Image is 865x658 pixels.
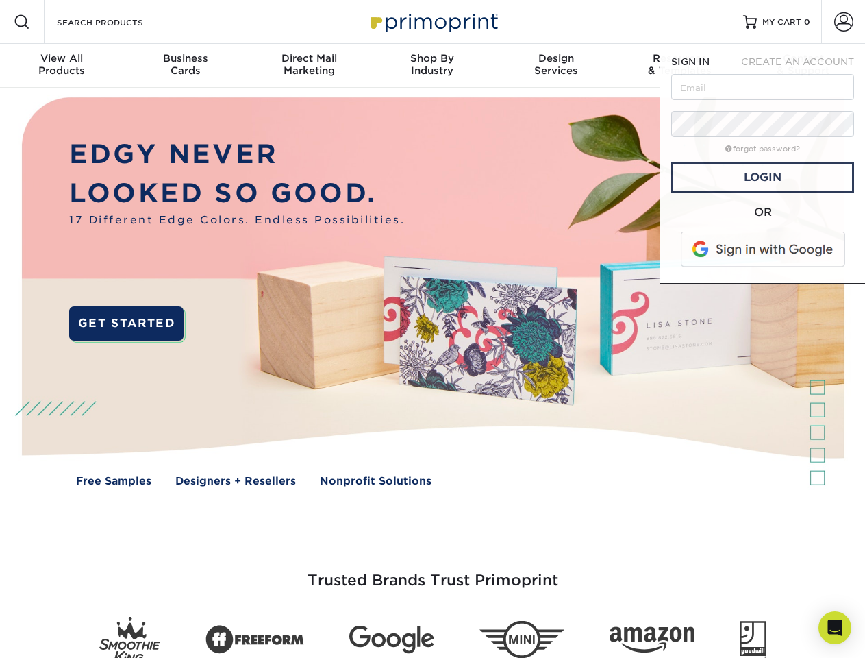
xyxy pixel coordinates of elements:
[247,44,371,88] a: Direct MailMarketing
[610,627,694,653] img: Amazon
[247,52,371,77] div: Marketing
[618,44,741,88] a: Resources& Templates
[69,306,184,341] a: GET STARTED
[69,135,405,174] p: EDGY NEVER
[175,474,296,489] a: Designers + Resellers
[494,52,618,64] span: Design
[725,145,800,154] a: forgot password?
[55,14,189,30] input: SEARCH PRODUCTS.....
[371,52,494,77] div: Industry
[247,52,371,64] span: Direct Mail
[494,44,618,88] a: DesignServices
[76,474,151,489] a: Free Samples
[762,16,801,28] span: MY CART
[741,56,854,67] span: CREATE AN ACCOUNT
[671,74,854,100] input: Email
[69,174,405,213] p: LOOKED SO GOOD.
[320,474,431,489] a: Nonprofit Solutions
[740,621,766,658] img: Goodwill
[32,539,833,606] h3: Trusted Brands Trust Primoprint
[123,44,247,88] a: BusinessCards
[804,17,810,27] span: 0
[494,52,618,77] div: Services
[671,56,710,67] span: SIGN IN
[671,162,854,193] a: Login
[818,611,851,644] div: Open Intercom Messenger
[349,626,434,654] img: Google
[618,52,741,77] div: & Templates
[123,52,247,77] div: Cards
[371,44,494,88] a: Shop ByIndustry
[364,7,501,36] img: Primoprint
[618,52,741,64] span: Resources
[371,52,494,64] span: Shop By
[671,204,854,221] div: OR
[123,52,247,64] span: Business
[69,212,405,228] span: 17 Different Edge Colors. Endless Possibilities.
